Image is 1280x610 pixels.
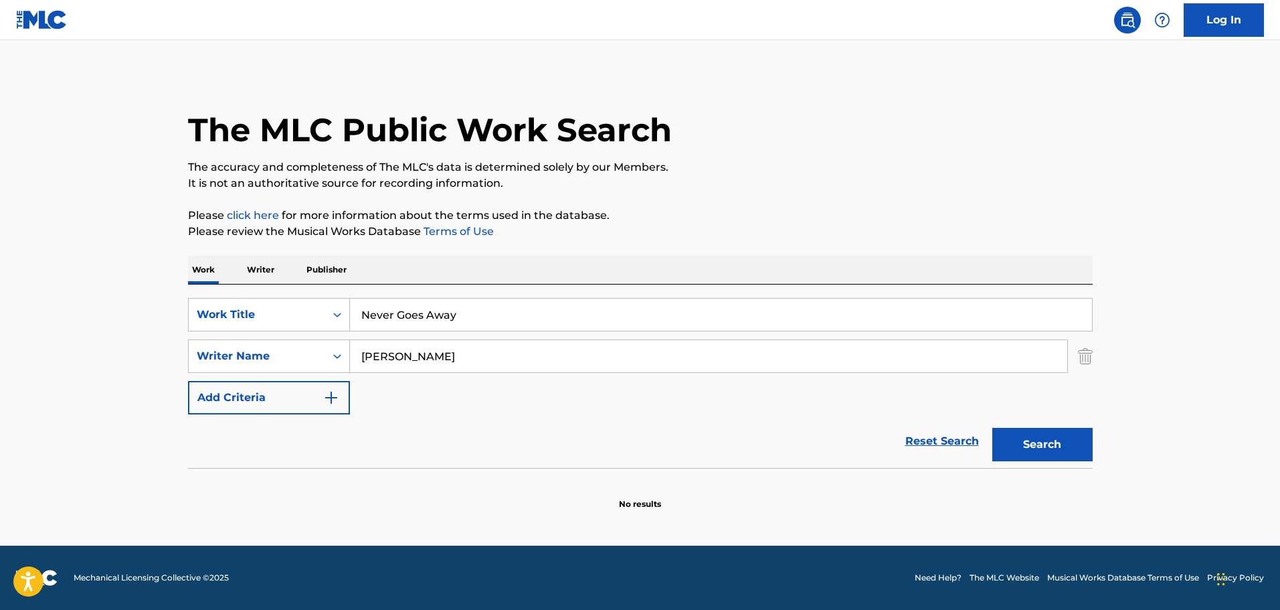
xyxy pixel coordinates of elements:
a: Need Help? [915,572,962,584]
div: Writer Name [197,348,317,364]
img: Delete Criterion [1078,339,1093,373]
form: Search Form [188,298,1093,468]
a: Reset Search [899,427,986,456]
img: search [1119,12,1135,28]
p: Writer [243,256,278,284]
img: help [1154,12,1170,28]
a: Privacy Policy [1207,572,1264,584]
p: The accuracy and completeness of The MLC's data is determined solely by our Members. [188,159,1093,175]
img: 9d2ae6d4665cec9f34b9.svg [323,390,339,406]
img: MLC Logo [16,10,68,29]
a: Log In [1184,3,1264,37]
p: No results [619,482,661,510]
p: Please for more information about the terms used in the database. [188,208,1093,224]
p: It is not an authoritative source for recording information. [188,175,1093,192]
p: Publisher [302,256,351,284]
a: Musical Works Database Terms of Use [1047,572,1199,584]
p: Please review the Musical Works Database [188,224,1093,240]
img: logo [16,570,58,586]
button: Search [992,428,1093,461]
div: Work Title [197,307,317,323]
a: The MLC Website [970,572,1039,584]
a: click here [227,209,279,222]
button: Add Criteria [188,381,350,414]
span: Mechanical Licensing Collective © 2025 [74,572,229,584]
div: Drag [1217,559,1225,599]
a: Terms of Use [421,225,494,238]
p: Work [188,256,219,284]
a: Public Search [1114,7,1141,33]
h1: The MLC Public Work Search [188,110,672,150]
div: Help [1149,7,1176,33]
iframe: Chat Widget [1213,546,1280,610]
